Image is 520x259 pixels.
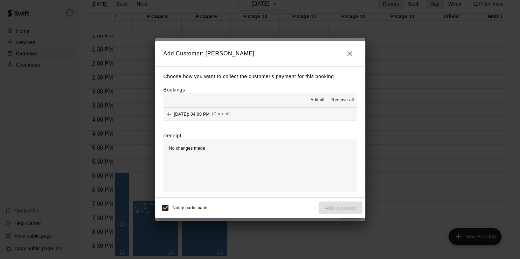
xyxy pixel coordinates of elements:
span: Notify participants [173,205,209,210]
span: Add [164,111,174,116]
button: Add all [306,95,328,106]
p: Choose how you want to collect the customer's payment for this booking [164,72,357,81]
span: (Current) [212,111,230,116]
span: No changes made [169,146,205,151]
button: Add[DATE]: 04:00 PM(Current) [164,108,357,121]
span: Remove all [331,97,354,104]
button: Remove all [328,95,356,106]
span: Add all [311,97,325,104]
label: Bookings [164,87,185,93]
label: Receipt [164,132,181,139]
h2: Add Customer: [PERSON_NAME] [155,41,365,66]
span: [DATE]: 04:00 PM [174,111,210,116]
